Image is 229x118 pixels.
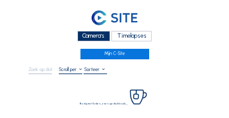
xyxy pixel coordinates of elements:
[28,9,201,29] a: C-SITE Logo
[92,11,137,26] img: C-SITE Logo
[111,31,152,41] div: Timelapses
[80,102,127,105] span: Bezig met laden, even geduld aub...
[28,66,52,72] input: Zoek op datum 󰅀
[77,31,110,41] div: Camera's
[80,49,149,59] a: Mijn C-Site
